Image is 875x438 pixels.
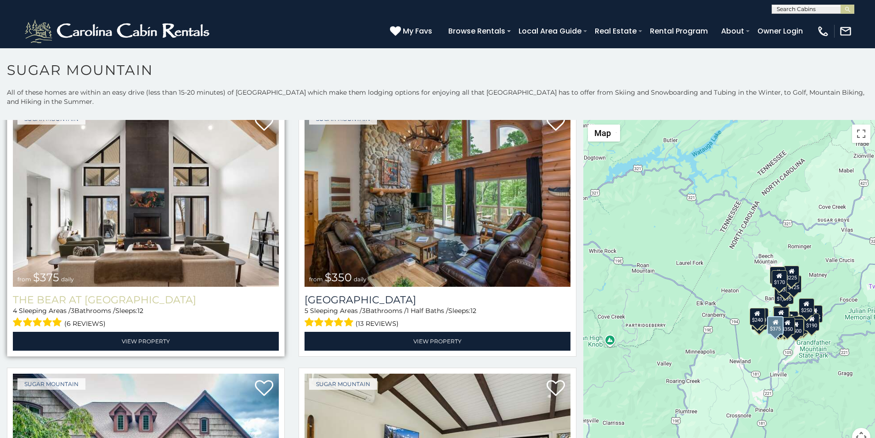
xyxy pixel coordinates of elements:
div: $375 [768,316,784,335]
a: Sugar Mountain [309,378,377,390]
div: $240 [750,308,765,325]
a: The Bear At [GEOGRAPHIC_DATA] [13,294,279,306]
span: from [309,276,323,283]
div: $190 [773,306,789,324]
span: 12 [470,307,476,315]
a: View Property [13,332,279,351]
span: from [17,276,31,283]
span: (13 reviews) [356,318,399,330]
a: Add to favorites [255,379,273,398]
a: Grouse Moor Lodge from $350 daily [305,108,570,287]
div: $225 [784,266,800,283]
span: 4 [13,307,17,315]
span: 12 [137,307,143,315]
div: $170 [772,270,787,288]
div: $300 [773,307,789,324]
a: My Favs [390,25,435,37]
a: Real Estate [590,23,641,39]
a: Owner Login [753,23,807,39]
div: $155 [807,305,823,323]
h3: The Bear At Sugar Mountain [13,294,279,306]
button: Toggle fullscreen view [852,125,870,143]
a: About [717,23,749,39]
div: $350 [780,317,796,335]
div: $240 [770,267,786,284]
span: 3 [362,307,366,315]
div: $200 [783,311,798,329]
span: $375 [33,271,59,284]
span: My Favs [403,25,432,37]
a: Add to favorites [547,379,565,398]
a: [GEOGRAPHIC_DATA] [305,294,570,306]
a: Sugar Mountain [17,378,85,390]
span: 5 [305,307,308,315]
a: Add to favorites [255,114,273,133]
div: $250 [799,298,814,316]
button: Change map style [588,125,620,142]
a: View Property [305,332,570,351]
h3: Grouse Moor Lodge [305,294,570,306]
a: The Bear At Sugar Mountain from $375 daily [13,108,279,287]
span: 3 [71,307,74,315]
span: daily [354,276,367,283]
span: (6 reviews) [64,318,106,330]
div: $500 [788,319,804,336]
a: Add to favorites [547,114,565,133]
div: $190 [804,313,820,331]
img: White-1-2.png [23,17,214,45]
img: phone-regular-white.png [817,25,830,38]
a: Local Area Guide [514,23,586,39]
div: Sleeping Areas / Bathrooms / Sleeps: [305,306,570,330]
a: Rental Program [645,23,712,39]
img: mail-regular-white.png [839,25,852,38]
span: $350 [325,271,352,284]
div: $195 [793,316,808,334]
div: $1,095 [774,287,794,304]
div: $125 [786,275,802,293]
span: Map [594,128,611,138]
div: Sleeping Areas / Bathrooms / Sleeps: [13,306,279,330]
span: 1 Half Baths / [406,307,448,315]
a: Browse Rentals [444,23,510,39]
img: The Bear At Sugar Mountain [13,108,279,287]
span: daily [61,276,74,283]
img: Grouse Moor Lodge [305,108,570,287]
